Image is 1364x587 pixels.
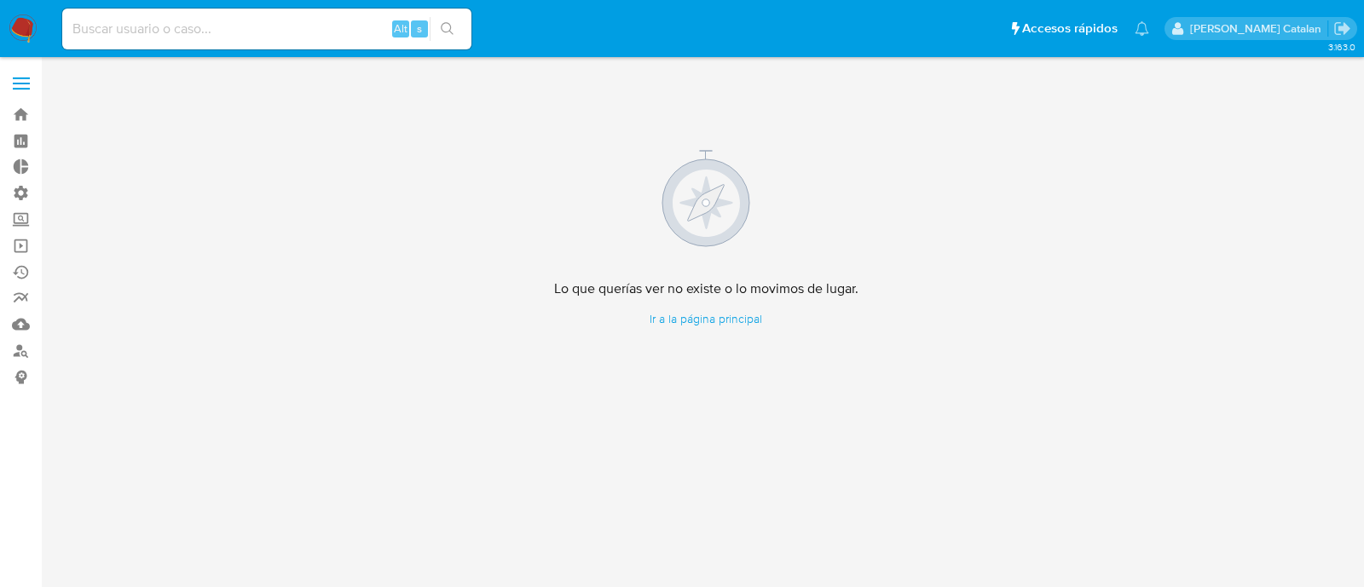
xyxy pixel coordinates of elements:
a: Notificaciones [1135,21,1149,36]
a: Ir a la página principal [554,311,858,327]
span: s [417,20,422,37]
input: Buscar usuario o caso... [62,18,471,40]
a: Salir [1333,20,1351,37]
button: search-icon [430,17,465,41]
span: Accesos rápidos [1022,20,1118,37]
span: Alt [394,20,407,37]
h4: Lo que querías ver no existe o lo movimos de lugar. [554,280,858,297]
p: rociodaniela.benavidescatalan@mercadolibre.cl [1190,20,1327,37]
